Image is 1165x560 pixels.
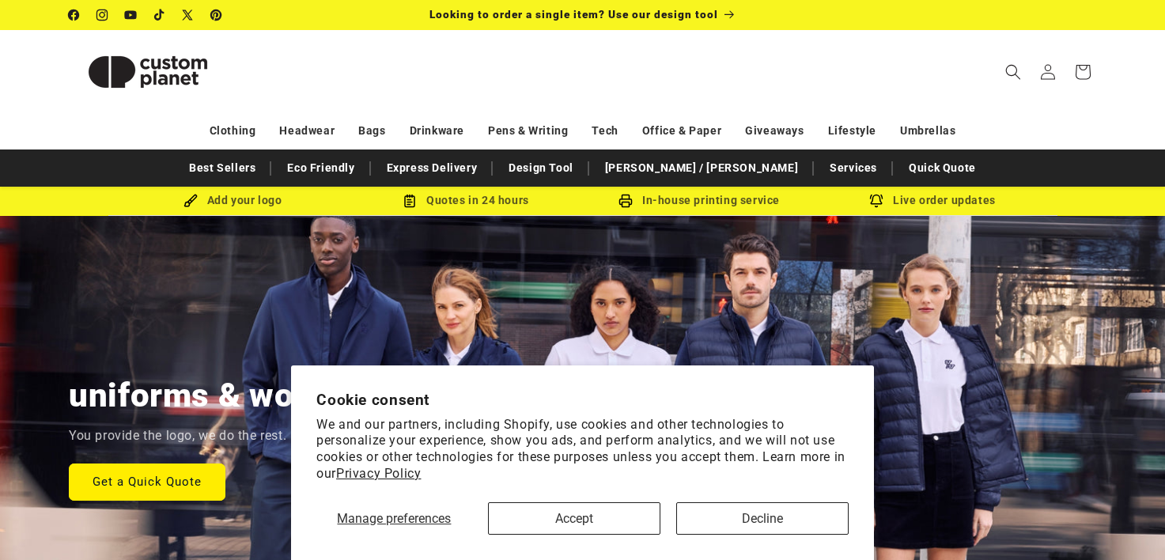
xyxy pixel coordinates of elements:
[676,502,849,535] button: Decline
[316,417,849,482] p: We and our partners, including Shopify, use cookies and other technologies to personalize your ex...
[181,154,263,182] a: Best Sellers
[1086,484,1165,560] iframe: Chat Widget
[210,117,256,145] a: Clothing
[501,154,581,182] a: Design Tool
[316,502,471,535] button: Manage preferences
[183,194,198,208] img: Brush Icon
[618,194,633,208] img: In-house printing
[901,154,984,182] a: Quick Quote
[429,8,718,21] span: Looking to order a single item? Use our design tool
[337,511,451,526] span: Manage preferences
[69,374,400,417] h2: uniforms & workwear
[900,117,955,145] a: Umbrellas
[996,55,1031,89] summary: Search
[488,502,660,535] button: Accept
[745,117,804,145] a: Giveaways
[62,30,233,113] a: Custom Planet
[822,154,885,182] a: Services
[597,154,806,182] a: [PERSON_NAME] / [PERSON_NAME]
[583,191,816,210] div: In-house printing service
[410,117,464,145] a: Drinkware
[279,154,362,182] a: Eco Friendly
[816,191,1050,210] div: Live order updates
[358,117,385,145] a: Bags
[869,194,883,208] img: Order updates
[316,391,849,409] h2: Cookie consent
[488,117,568,145] a: Pens & Writing
[279,117,335,145] a: Headwear
[69,463,225,500] a: Get a Quick Quote
[592,117,618,145] a: Tech
[403,194,417,208] img: Order Updates Icon
[379,154,486,182] a: Express Delivery
[828,117,876,145] a: Lifestyle
[69,425,286,448] p: You provide the logo, we do the rest.
[350,191,583,210] div: Quotes in 24 hours
[116,191,350,210] div: Add your logo
[642,117,721,145] a: Office & Paper
[336,466,421,481] a: Privacy Policy
[69,36,227,108] img: Custom Planet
